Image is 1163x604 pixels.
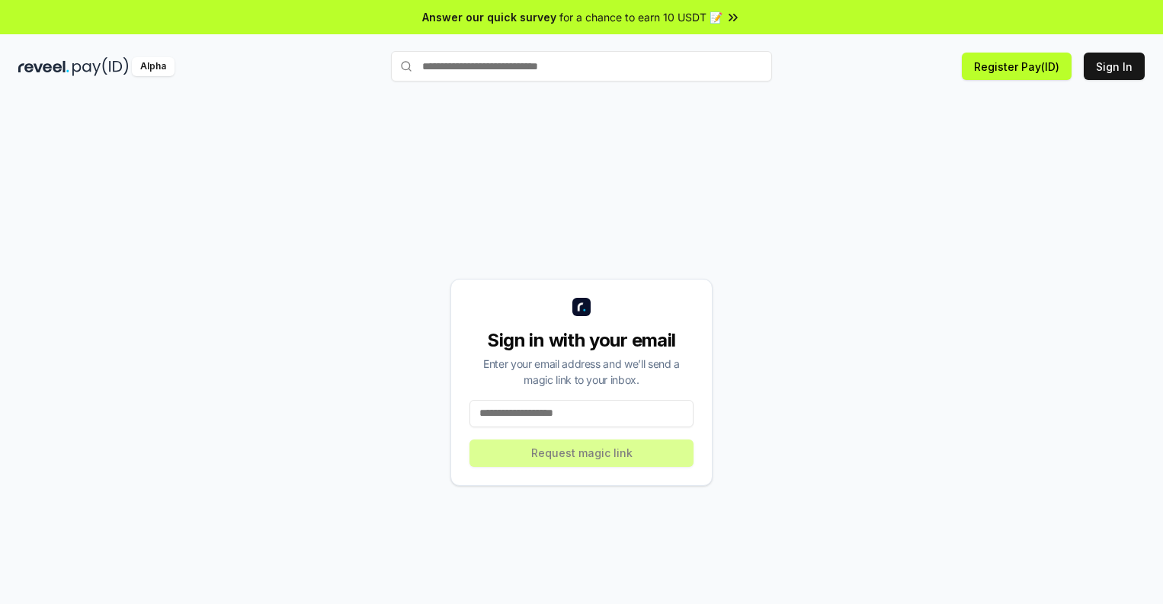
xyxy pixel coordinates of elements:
img: pay_id [72,57,129,76]
button: Register Pay(ID) [962,53,1072,80]
span: Answer our quick survey [422,9,556,25]
div: Sign in with your email [469,328,694,353]
span: for a chance to earn 10 USDT 📝 [559,9,722,25]
div: Enter your email address and we’ll send a magic link to your inbox. [469,356,694,388]
div: Alpha [132,57,175,76]
button: Sign In [1084,53,1145,80]
img: reveel_dark [18,57,69,76]
img: logo_small [572,298,591,316]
